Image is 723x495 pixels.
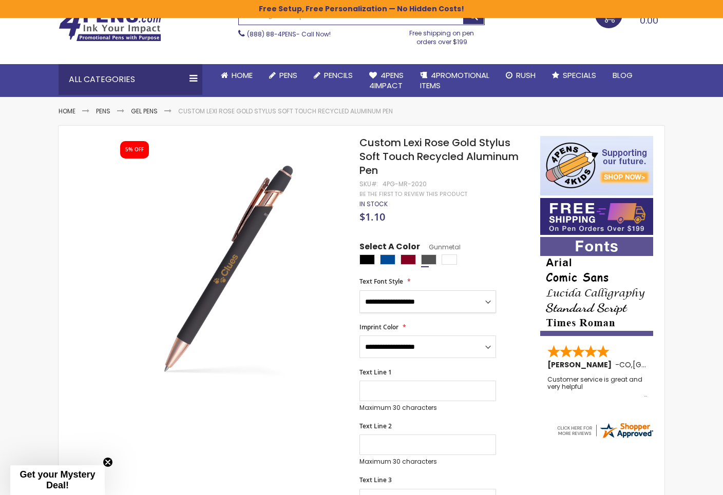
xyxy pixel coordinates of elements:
div: Black [359,254,375,265]
span: Gunmetal [420,243,461,251]
li: Custom Lexi Rose Gold Stylus Soft Touch Recycled Aluminum Pen [178,107,393,115]
span: In stock [359,200,388,208]
img: 4pg-mr-2020-lexi-satin-touch-stylus-pen_gunmetal_grey_1.jpg [111,151,346,385]
div: Dark Blue [380,254,395,265]
p: Maximum 30 characters [359,458,496,466]
span: [PERSON_NAME] [547,360,615,370]
a: 4Pens4impact [361,64,412,97]
div: Availability [359,200,388,208]
a: Pens [261,64,306,87]
div: 4PG-MR-2020 [383,180,427,188]
span: Specials [563,70,596,81]
button: Close teaser [103,457,113,467]
a: Gel Pens [131,107,158,115]
div: Free shipping on pen orders over $199 [399,25,485,46]
span: $1.10 [359,210,385,224]
div: Get your Mystery Deal!Close teaser [10,465,105,495]
span: - Call Now! [247,30,331,38]
span: Blog [613,70,633,81]
strong: SKU [359,180,378,188]
span: 4PROMOTIONAL ITEMS [420,70,489,91]
a: Pens [96,107,110,115]
span: Get your Mystery Deal! [20,469,95,490]
span: - , [615,360,708,370]
span: Pens [279,70,297,81]
div: 5% OFF [125,146,144,153]
img: Free shipping on orders over $199 [540,198,653,235]
span: Text Line 3 [359,476,392,484]
img: font-personalization-examples [540,237,653,336]
span: Text Line 1 [359,368,392,377]
span: Text Line 2 [359,422,392,430]
img: 4Pens Custom Pens and Promotional Products [59,9,161,42]
img: 4pens.com widget logo [556,421,654,440]
div: White [442,254,457,265]
a: Blog [604,64,641,87]
span: Pencils [324,70,353,81]
span: 0.00 [640,14,658,27]
div: Burgundy [401,254,416,265]
img: 4pens 4 kids [540,136,653,195]
a: Specials [544,64,604,87]
a: 4pens.com certificate URL [556,433,654,442]
span: Home [232,70,253,81]
span: Rush [516,70,536,81]
a: Pencils [306,64,361,87]
a: 4PROMOTIONALITEMS [412,64,498,97]
div: Customer service is great and very helpful [547,376,647,398]
a: Home [59,107,75,115]
span: Select A Color [359,241,420,255]
span: 4Pens 4impact [369,70,404,91]
span: Custom Lexi Rose Gold Stylus Soft Touch Recycled Aluminum Pen [359,135,519,177]
a: Home [213,64,261,87]
span: CO [619,360,631,370]
div: All Categories [59,64,202,95]
span: Text Font Style [359,277,403,286]
span: [GEOGRAPHIC_DATA] [633,360,708,370]
span: Imprint Color [359,323,398,331]
a: Be the first to review this product [359,190,467,198]
p: Maximum 30 characters [359,404,496,412]
div: Gunmetal [421,254,436,265]
a: Rush [498,64,544,87]
a: (888) 88-4PENS [247,30,296,38]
